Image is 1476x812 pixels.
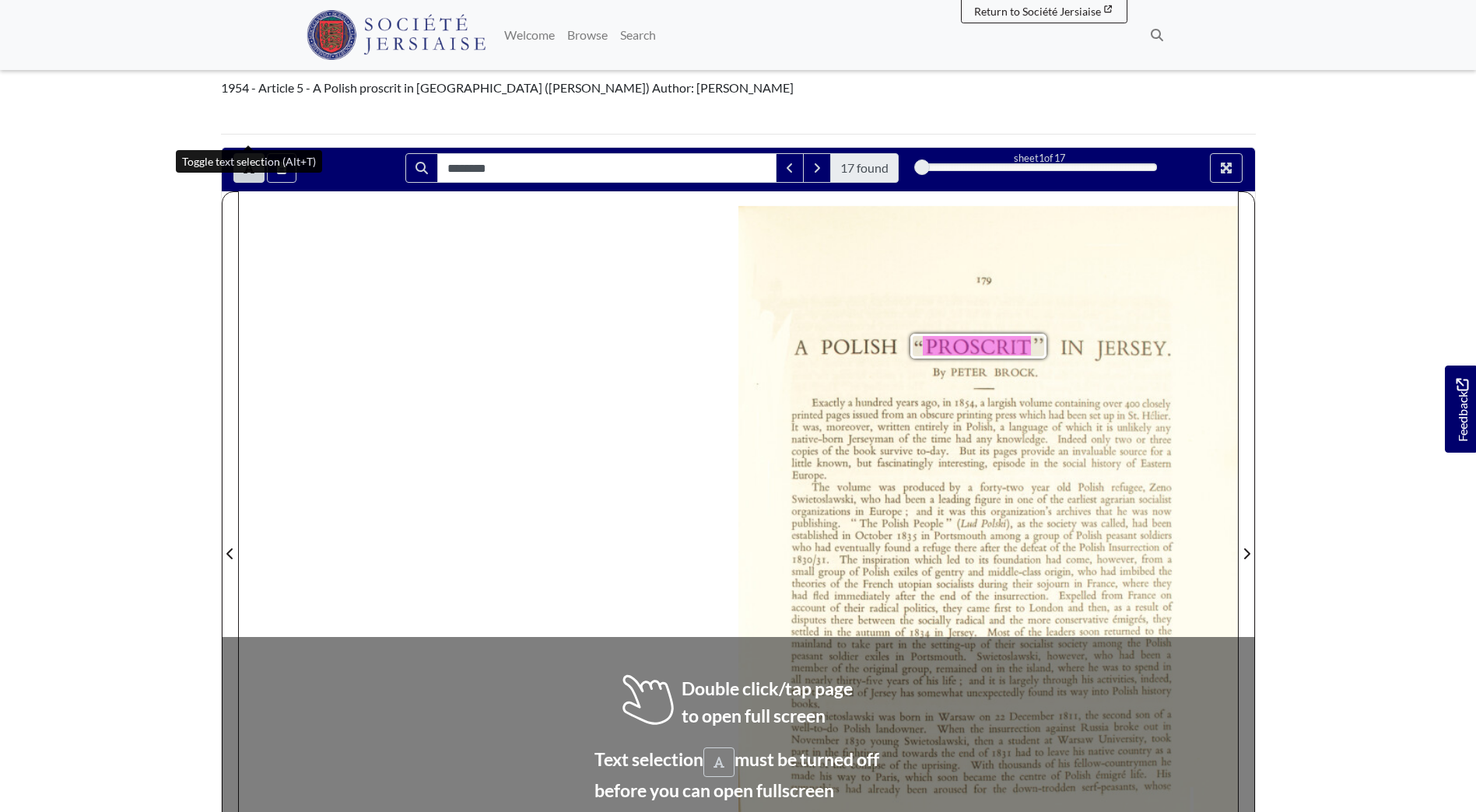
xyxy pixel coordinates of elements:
[1058,447,1067,457] span: an
[791,578,820,587] span: theories
[1153,579,1169,588] span: they
[975,590,987,600] span: the
[1046,626,1071,635] span: leaders
[896,400,913,409] span: years
[994,602,1008,611] span: ﬁrst
[948,508,962,517] span: was
[974,495,996,505] span: ﬁgure
[1138,493,1167,502] span: socialist
[437,153,777,183] input: Search for
[1135,601,1155,611] span: result
[1091,434,1107,444] span: only
[1089,411,1097,419] span: set
[1150,434,1169,443] span: three
[1096,506,1110,515] span: that
[877,457,928,469] span: fascinatingly
[830,577,839,589] span: of
[1018,408,1043,420] span: which
[307,6,486,64] a: Société Jersiaise logo
[1050,541,1057,551] span: of
[1008,422,1043,432] span: language
[923,333,1031,360] span: PROSCRIT
[1142,400,1166,409] span: closely
[923,543,948,553] span: refuge
[813,590,826,600] span: ﬂed
[955,614,981,625] span: radical
[995,412,1013,422] span: press
[884,541,906,551] span: found
[1029,600,1124,612] span: [GEOGRAPHIC_DATA]
[918,615,947,625] span: socially
[307,10,486,60] img: Société Jersiaise
[1445,366,1476,453] a: Would you like to provide feedback?
[914,545,917,551] span: a
[1062,542,1072,551] span: the
[914,333,1040,360] span: “ ”
[893,566,916,576] span: exiles
[987,626,1007,636] span: Most
[1152,506,1168,516] span: now
[947,628,973,638] span: Jersey.
[847,435,888,445] span: Jerseyman
[1114,435,1128,445] span: two
[990,531,1018,543] span: among
[906,411,915,420] span: an
[1096,554,1130,564] span: however,
[934,529,1029,541] span: [GEOGRAPHIC_DATA]
[794,338,804,356] span: A
[842,530,849,540] span: in
[1033,532,1055,542] span: group
[855,529,890,541] span: October
[1012,578,1029,587] span: their
[885,493,899,503] span: had
[835,445,847,454] span: the
[863,578,889,588] span: French
[1061,337,1079,358] span: IN
[898,579,927,590] span: utopian
[1158,628,1168,637] span: the
[1058,591,1091,601] span: Expelled
[812,477,826,487] span: The
[791,590,805,599] span: had
[946,514,949,523] span: ”
[980,519,1008,529] span: Polski),
[1210,153,1243,183] button: Full screen mode
[1155,425,1168,435] span: any
[976,436,989,446] span: any
[791,626,815,635] span: settled
[221,79,1256,97] div: 1954 - Article 5 - A Polish proscrit in [GEOGRAPHIC_DATA] ([PERSON_NAME]) Author: [PERSON_NAME]
[1160,591,1169,600] span: on
[980,401,983,407] span: a
[1065,421,1087,431] span: which
[853,444,874,456] span: book
[1018,396,1049,408] span: volume
[1015,604,1022,613] span: to
[818,568,843,579] span: group
[1088,603,1106,612] span: then,
[1453,378,1471,441] span: Feedback
[1030,457,1037,467] span: in
[1056,506,1088,516] span: archives
[920,408,949,418] span: obscure
[978,578,1005,590] span: during
[1127,637,1137,646] span: the
[1114,604,1120,612] span: as
[980,637,989,649] span: of
[1120,565,1150,575] span: imbibed
[914,422,944,432] span: entirely
[840,553,854,563] span: The
[1044,457,1056,467] span: the
[1074,579,1079,587] span: in
[1078,541,1102,551] span: Polish
[1072,445,1112,455] span: invaluable
[957,519,973,529] span: (Lud
[1141,458,1167,467] span: Eastern
[1120,447,1143,457] span: source
[1166,450,1169,456] span: a
[987,566,1034,576] span: middle—class
[844,578,856,587] span: the
[1101,589,1119,599] span: from
[938,459,981,469] span: interesting,
[961,590,969,601] span: of
[176,150,322,173] div: Toggle text selection (Alt+T)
